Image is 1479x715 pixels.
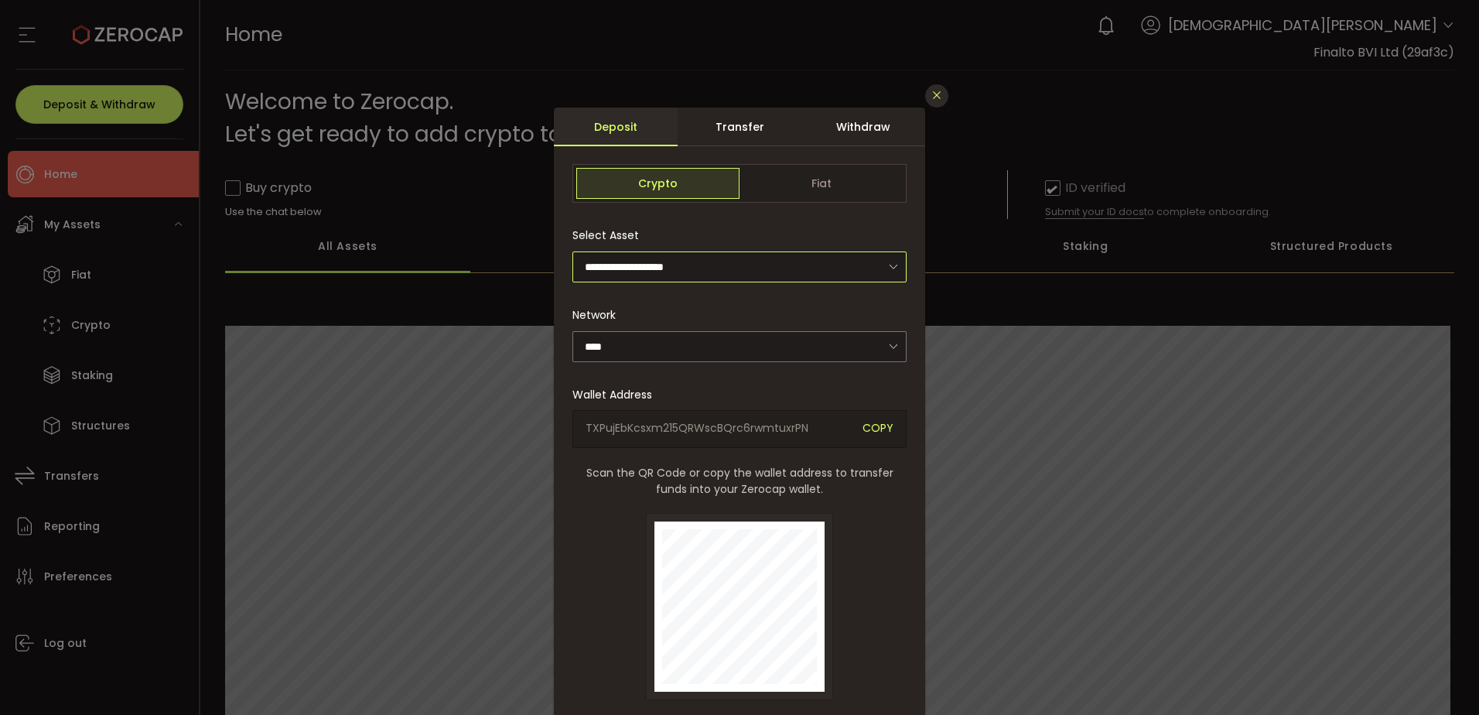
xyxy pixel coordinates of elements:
label: Select Asset [572,227,648,243]
span: Crypto [576,168,739,199]
button: Close [925,84,948,108]
div: Transfer [678,108,801,146]
iframe: Chat Widget [1402,641,1479,715]
span: Fiat [739,168,903,199]
label: Network [572,307,625,323]
div: Withdraw [801,108,925,146]
span: COPY [862,420,893,438]
label: Wallet Address [572,387,661,402]
div: Deposit [554,108,678,146]
span: Scan the QR Code or copy the wallet address to transfer funds into your Zerocap wallet. [572,465,907,498]
span: TXPujEbKcsxm215QRWscBQrc6rwmtuxrPN [586,420,851,438]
